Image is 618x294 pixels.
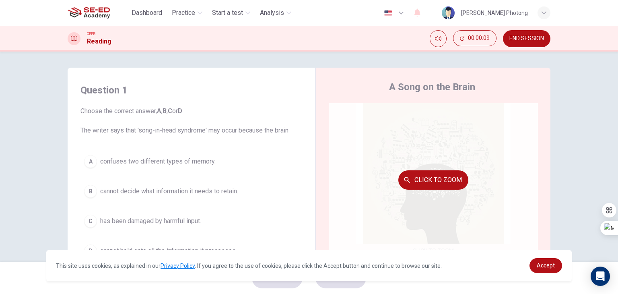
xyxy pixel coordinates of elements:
button: 00:00:09 [453,30,496,46]
div: Mute [430,30,447,47]
button: Aconfuses two different types of memory. [80,151,303,172]
div: D [84,244,97,257]
div: A [84,155,97,168]
button: Chas been damaged by harmful input. [80,211,303,231]
button: Start a test [209,6,253,20]
span: 00:00:09 [468,35,490,41]
button: Practice [169,6,206,20]
span: Accept [537,262,555,269]
span: Start a test [212,8,243,18]
button: Dashboard [128,6,165,20]
span: Analysis [260,8,284,18]
img: en [383,10,393,16]
button: END SESSION [503,30,550,47]
img: Profile picture [442,6,455,19]
div: [PERSON_NAME] Photong [461,8,528,18]
b: D [178,107,182,115]
div: B [84,185,97,198]
a: dismiss cookie message [529,258,562,273]
span: Choose the correct answer, , , or . The writer says that 'song-in-head syndrome' may occur becaus... [80,106,303,135]
span: Practice [172,8,195,18]
div: C [84,215,97,228]
span: has been damaged by harmful input. [100,216,201,226]
h1: Reading [87,37,111,46]
a: Privacy Policy [161,263,195,269]
img: SE-ED Academy logo [68,5,110,21]
b: B [163,107,167,115]
button: Dcannot hold onto all the information it processes. [80,241,303,261]
span: cannot decide what information it needs to retain. [100,186,238,196]
button: Bcannot decide what information it needs to retain. [80,181,303,201]
span: END SESSION [509,35,544,42]
b: A [157,107,161,115]
button: Analysis [257,6,295,20]
b: C [168,107,172,115]
span: confuses two different types of memory. [100,157,216,166]
span: CEFR [87,31,95,37]
div: Hide [453,30,496,47]
span: cannot hold onto all the information it processes. [100,246,237,256]
span: Dashboard [132,8,162,18]
div: cookieconsent [46,250,572,281]
span: This site uses cookies, as explained in our . If you agree to the use of cookies, please click th... [56,263,442,269]
h4: A Song on the Brain [389,81,475,93]
button: Click to Zoom [398,170,468,190]
div: Open Intercom Messenger [591,267,610,286]
a: SE-ED Academy logo [68,5,128,21]
h4: Question 1 [80,84,303,97]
